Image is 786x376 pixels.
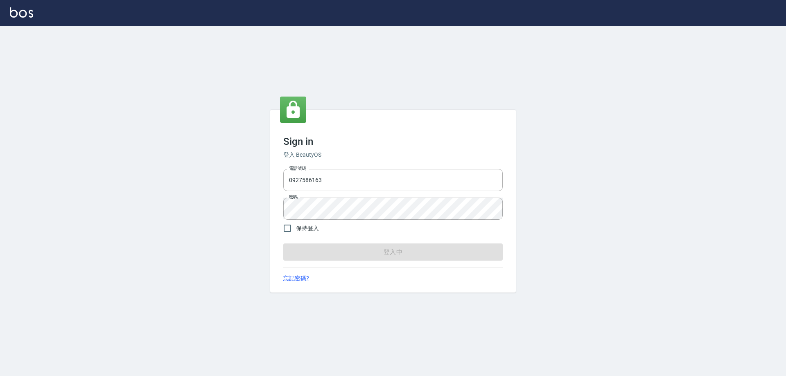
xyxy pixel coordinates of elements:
span: 保持登入 [296,224,319,233]
a: 忘記密碼? [283,274,309,283]
h3: Sign in [283,136,503,147]
h6: 登入 BeautyOS [283,151,503,159]
img: Logo [10,7,33,18]
label: 電話號碼 [289,165,306,171]
label: 密碼 [289,194,298,200]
